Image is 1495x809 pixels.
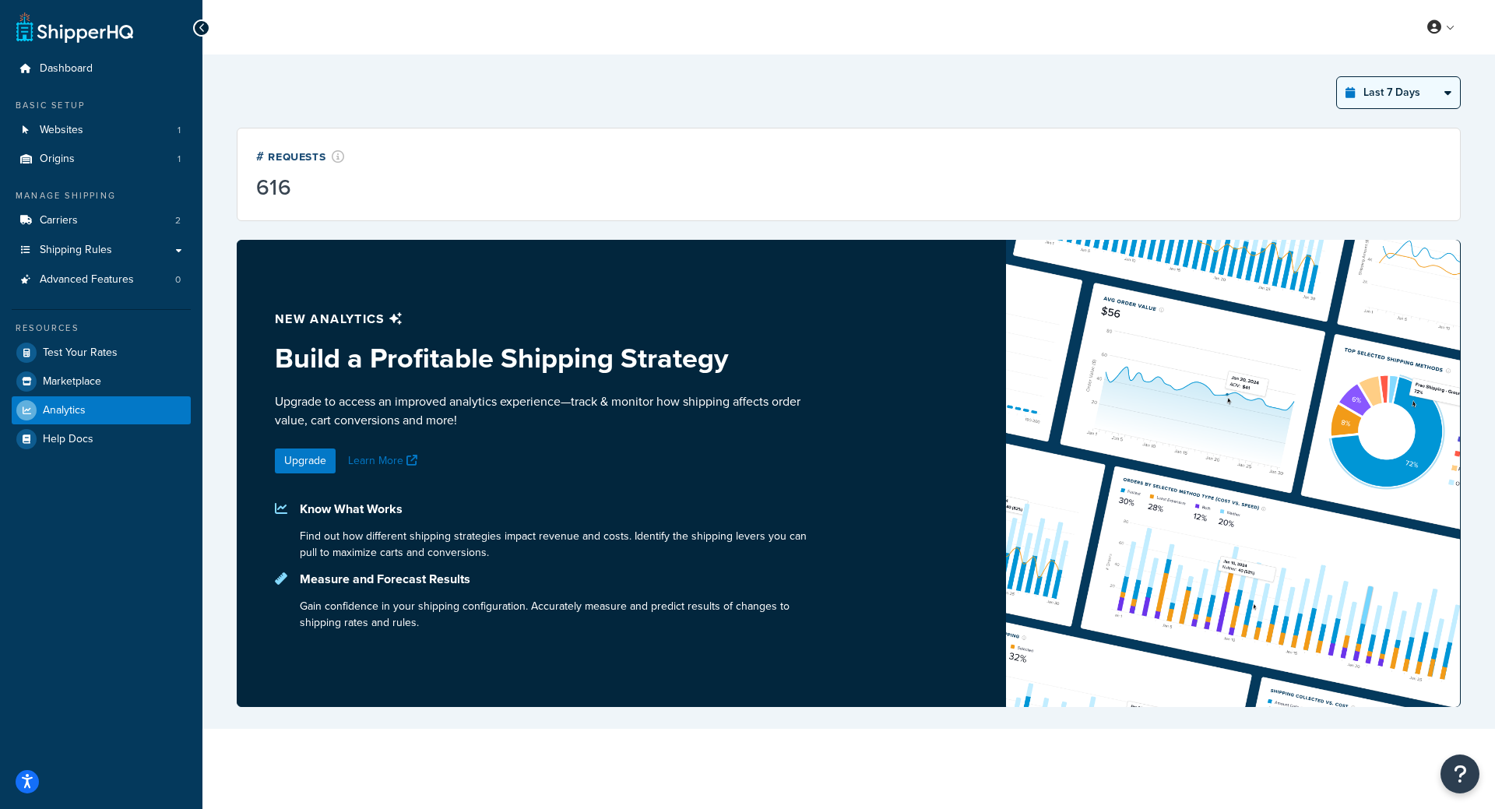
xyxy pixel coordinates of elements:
li: Websites [12,116,191,145]
span: 1 [178,124,181,137]
span: Carriers [40,214,78,227]
span: Dashboard [40,62,93,76]
h3: Build a Profitable Shipping Strategy [275,343,811,374]
span: Origins [40,153,75,166]
a: Origins1 [12,145,191,174]
a: Help Docs [12,425,191,453]
span: Test Your Rates [43,346,118,360]
span: Analytics [43,404,86,417]
span: Help Docs [43,433,93,446]
a: Upgrade [275,448,336,473]
span: 2 [175,214,181,227]
p: Know What Works [300,498,811,520]
div: Manage Shipping [12,189,191,202]
p: New analytics [275,308,811,330]
button: Open Resource Center [1440,754,1479,793]
span: Advanced Features [40,273,134,287]
p: Gain confidence in your shipping configuration. Accurately measure and predict results of changes... [300,598,811,631]
a: Websites1 [12,116,191,145]
a: Carriers2 [12,206,191,235]
span: Websites [40,124,83,137]
span: Marketplace [43,375,101,389]
a: Dashboard [12,55,191,83]
p: Upgrade to access an improved analytics experience—track & monitor how shipping affects order val... [275,392,811,430]
div: # Requests [256,147,345,165]
span: 0 [175,273,181,287]
a: Test Your Rates [12,339,191,367]
p: Find out how different shipping strategies impact revenue and costs. Identify the shipping levers... [300,528,811,561]
span: 1 [178,153,181,166]
a: Advanced Features0 [12,266,191,294]
li: Carriers [12,206,191,235]
li: Advanced Features [12,266,191,294]
a: Analytics [12,396,191,424]
a: Learn More [348,452,421,469]
div: Resources [12,322,191,335]
a: Marketplace [12,368,191,396]
span: Shipping Rules [40,244,112,257]
div: 616 [256,177,345,199]
li: Origins [12,145,191,174]
a: Shipping Rules [12,236,191,265]
div: Basic Setup [12,99,191,112]
p: Measure and Forecast Results [300,568,811,590]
